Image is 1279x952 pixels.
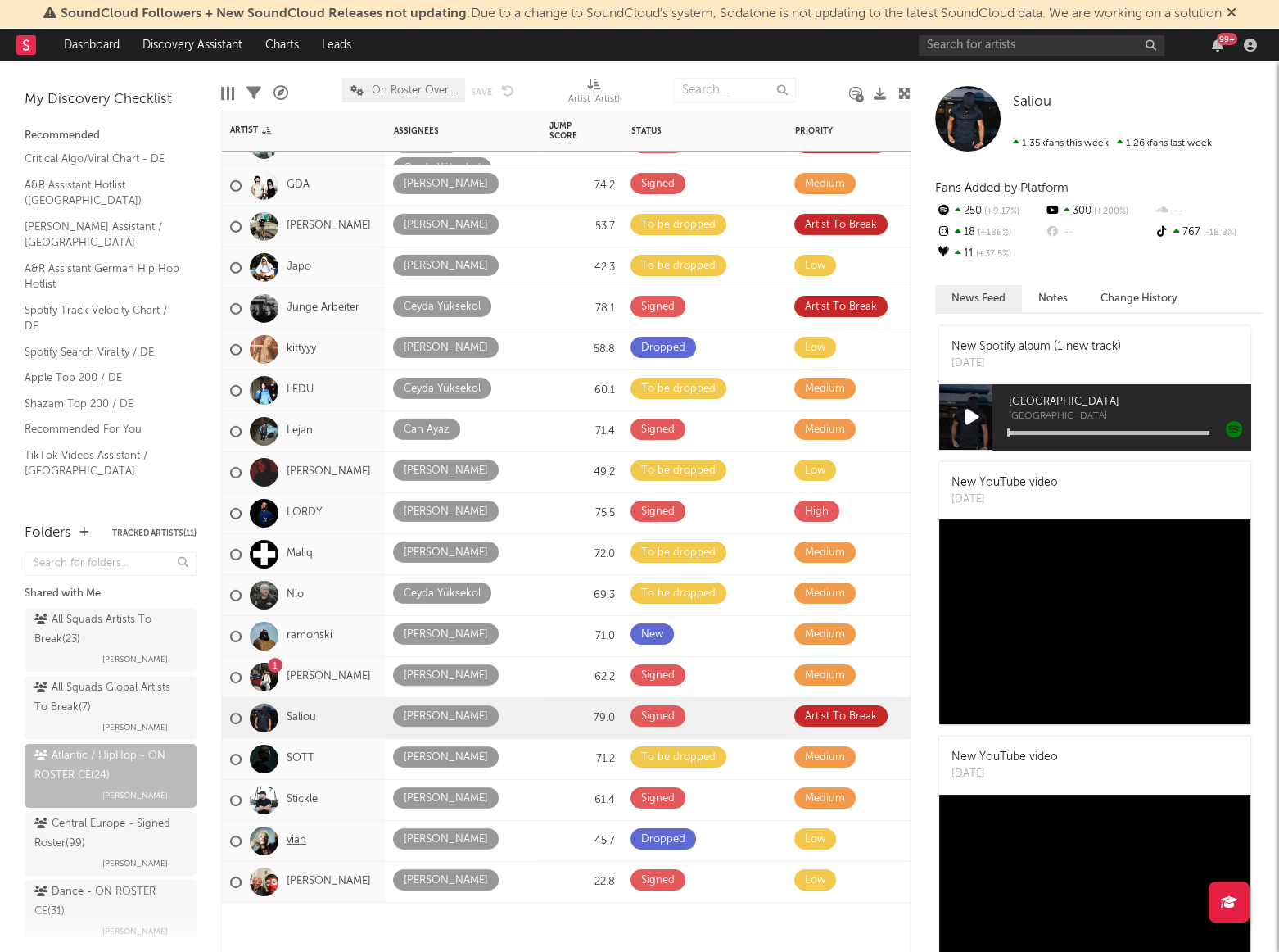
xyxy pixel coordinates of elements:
div: Artist [230,125,353,135]
a: Recommended For You [25,420,180,438]
div: [DATE] [951,492,1058,508]
input: Search for folders... [25,552,197,576]
a: All Squads Global Artists To Break(7)[PERSON_NAME] [25,676,197,740]
button: Undo the changes to the current view. [502,83,514,97]
div: [PERSON_NAME] [404,830,488,850]
a: Spotify Track Velocity Chart / DE [25,301,180,335]
div: New YouTube video [951,474,1058,492]
a: [PERSON_NAME] [287,875,371,889]
div: Artist To Break [805,215,877,235]
div: [PERSON_NAME] [404,338,488,358]
a: Central Europe - Signed Roster(99)[PERSON_NAME] [25,812,197,876]
a: Discovery Assistant [131,29,254,61]
div: Low [805,256,825,276]
div: 22.8 [549,872,615,891]
div: Dance - ON ROSTER CE ( 31 ) [34,882,183,922]
div: 78.1 [549,298,615,318]
span: +37.5 % [974,250,1011,259]
div: High [805,502,829,522]
a: vian [287,834,306,848]
div: 71.0 [549,626,615,646]
div: To be dropped [641,543,716,563]
div: Low [805,461,825,481]
div: To be dropped [641,584,716,604]
div: [PERSON_NAME] [404,215,488,235]
div: All Squads Artists To Break ( 23 ) [34,610,183,650]
div: Low [805,338,825,358]
div: Medium [805,543,845,563]
div: To be dropped [641,256,716,276]
div: Status [631,126,738,136]
div: 45.1 [549,134,615,154]
span: +9.17 % [982,207,1019,216]
div: Shared with Me [25,584,197,604]
div: 767 [1154,222,1263,243]
div: Recommended [25,126,197,146]
div: Signed [641,666,675,686]
span: [PERSON_NAME] [102,650,168,669]
div: [DATE] [951,356,1121,372]
a: Spotify Search Virality / DE [25,343,180,361]
div: Can Ayaz [404,134,450,153]
button: 99+ [1212,39,1223,52]
span: +186 % [975,229,1011,238]
div: Artist (Artist) [568,70,620,117]
input: Search... [673,78,796,102]
div: All Squads Global Artists To Break ( 7 ) [34,678,183,718]
span: Fans Added by Platform [935,182,1069,194]
div: Artist To Break [805,297,877,317]
div: Atlantic / HipHop - ON ROSTER CE ( 24 ) [34,746,183,786]
div: 62.2 [549,667,615,687]
span: [GEOGRAPHIC_DATA] [1009,392,1250,412]
div: 75.5 [549,503,615,523]
div: [PERSON_NAME] [404,666,488,686]
div: A&R Pipeline [273,70,288,117]
div: [PERSON_NAME] [404,748,488,768]
div: Assignees [394,126,508,136]
span: [GEOGRAPHIC_DATA] [1009,412,1250,422]
a: kittyyy [287,342,316,356]
div: 49.2 [549,462,615,482]
a: Atlantic / HipHop - ON ROSTER CE(24)[PERSON_NAME] [25,744,197,808]
span: [PERSON_NAME] [102,786,168,805]
div: -- [1044,222,1153,243]
div: Signed [641,175,675,194]
a: Apple Top 200 / DE [25,369,180,387]
button: News Feed [935,285,1022,312]
div: [PERSON_NAME] [404,175,488,194]
div: Priority [795,126,861,136]
a: Saliou [1013,94,1051,111]
div: [PERSON_NAME] [404,789,488,809]
span: +200 % [1091,207,1128,216]
div: Low [805,871,825,891]
a: ramonski [287,629,332,643]
div: New Spotify album (1 new track) [951,338,1121,356]
span: : Due to a change to SoundCloud's system, Sodatone is not updating to the latest SoundCloud data.... [61,7,1222,20]
a: Saliou [287,711,316,725]
a: LORDY [287,506,322,520]
span: On Roster Overview [372,85,457,96]
div: Signed [641,420,675,440]
a: Stickle [287,793,318,807]
button: Change History [1084,285,1194,312]
div: Dropped [641,830,685,850]
div: 11 [935,243,1044,265]
span: [PERSON_NAME] [102,922,168,941]
a: Dance - ON ROSTER CE(31)[PERSON_NAME] [25,880,197,944]
span: SoundCloud Followers + New SoundCloud Releases not updating [61,7,467,20]
button: Save [471,88,492,97]
div: [PERSON_NAME] [404,871,488,891]
a: Maliq [287,547,313,561]
a: Shazam Top 200 / DE [25,395,180,413]
div: 58.8 [549,339,615,359]
span: [PERSON_NAME] [102,854,168,873]
div: 74.2 [549,175,615,195]
div: Medium [805,748,845,768]
div: Ceyda Yüksekol [404,584,481,604]
div: Filters [246,70,261,117]
div: [DATE] [951,766,1058,782]
div: Artist To Break [805,707,877,727]
a: Charts [254,29,310,61]
div: New [641,625,663,645]
div: Ceyda Yüksekol [404,379,481,399]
